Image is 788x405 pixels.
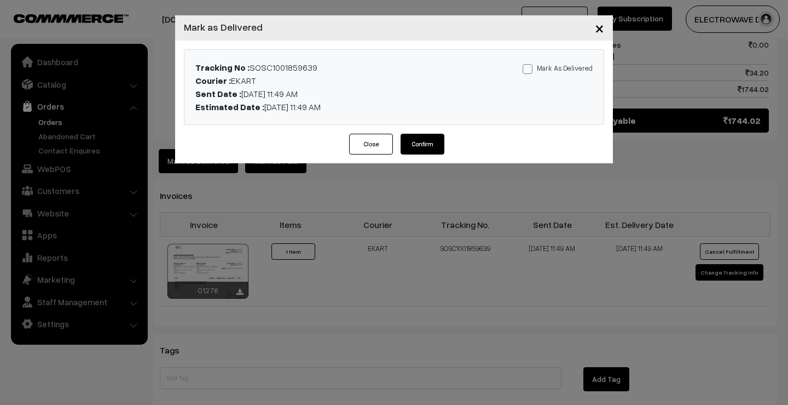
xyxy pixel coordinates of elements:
[595,18,604,38] span: ×
[523,62,593,74] label: Mark As Delivered
[195,101,264,112] b: Estimated Date :
[195,88,241,99] b: Sent Date :
[586,11,613,45] button: Close
[187,61,463,113] div: SOSC1001859639 EKART [DATE] 11:49 AM [DATE] 11:49 AM
[184,20,263,35] h4: Mark as Delivered
[349,134,393,155] button: Close
[401,134,444,155] button: Confirm
[195,62,250,73] b: Tracking No :
[195,75,231,86] b: Courier :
